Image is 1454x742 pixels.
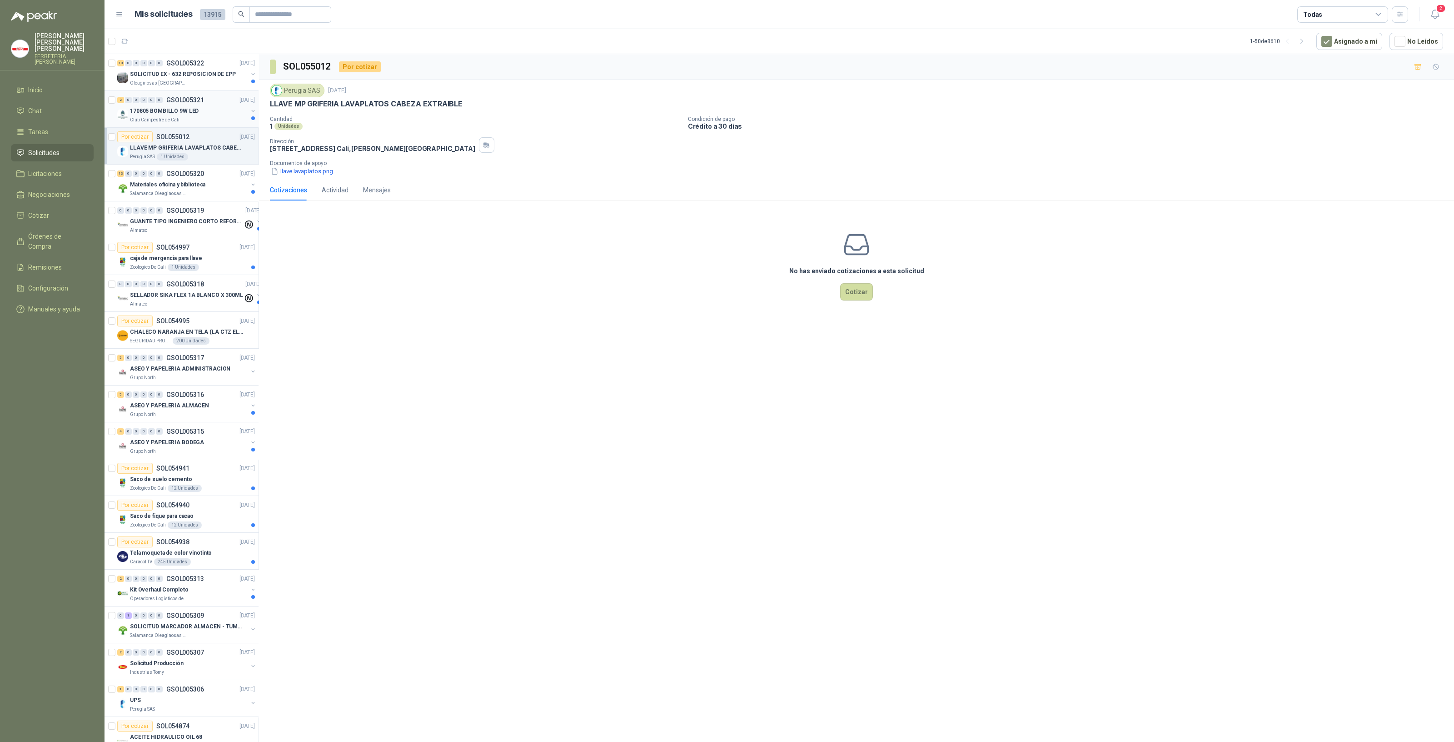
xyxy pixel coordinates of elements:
[117,279,263,308] a: 0 0 0 0 0 0 GSOL005318[DATE] Company LogoSELLADOR SIKA FLEX 1A BLANCO X 300MLAlmatec
[28,283,68,293] span: Configuración
[117,207,124,214] div: 0
[239,354,255,362] p: [DATE]
[11,301,94,318] a: Manuales y ayuda
[130,227,147,234] p: Almatec
[125,60,132,66] div: 0
[156,207,163,214] div: 0
[239,538,255,546] p: [DATE]
[130,254,202,263] p: caja de mergencia para llave
[270,116,681,122] p: Cantidad
[133,576,139,582] div: 0
[117,686,124,692] div: 1
[28,211,49,221] span: Cotizar
[105,128,259,165] a: Por cotizarSOL055012[DATE] Company LogoLLAVE MP GRIFERIA LAVAPLATOS CABEZA EXTRAIBLEPerugia SAS1 ...
[130,733,202,742] p: ACEITE HIDRAULICO OIL 68
[133,60,139,66] div: 0
[117,536,153,547] div: Por cotizar
[239,464,255,473] p: [DATE]
[148,576,155,582] div: 0
[130,475,192,484] p: Saco de suelo cemento
[117,573,257,602] a: 2 0 0 0 0 0 GSOL005313[DATE] Company LogoKit Overhaul CompletoOperadores Logísticos del Caribe
[166,576,204,582] p: GSOL005313
[11,102,94,120] a: Chat
[148,612,155,619] div: 0
[148,207,155,214] div: 0
[130,107,199,115] p: 170805 BOMBILLO 9W LED
[130,696,141,705] p: UPS
[130,374,156,381] p: Grupo North
[133,281,139,287] div: 0
[140,686,147,692] div: 0
[117,404,128,415] img: Company Logo
[245,206,261,215] p: [DATE]
[117,662,128,672] img: Company Logo
[130,485,166,492] p: Zoologico De Cali
[148,281,155,287] div: 0
[125,612,132,619] div: 1
[245,280,261,289] p: [DATE]
[140,576,147,582] div: 0
[105,312,259,349] a: Por cotizarSOL054995[DATE] Company LogoCHALECO NARANJA EN TELA (LA CTZ ELEGIDA DEBE ENVIAR MUESTR...
[166,281,204,287] p: GSOL005318
[156,502,189,508] p: SOL054940
[130,512,194,521] p: Saco de fique para cacao
[105,533,259,570] a: Por cotizarSOL054938[DATE] Company LogoTela moqueta de color vinotintoCaracol TV245 Unidades
[11,40,29,57] img: Company Logo
[156,576,163,582] div: 0
[133,207,139,214] div: 0
[239,59,255,68] p: [DATE]
[156,391,163,398] div: 0
[270,122,273,130] p: 1
[117,72,128,83] img: Company Logo
[270,138,475,145] p: Dirección
[1250,34,1309,49] div: 1 - 50 de 8610
[688,122,1450,130] p: Crédito a 30 días
[28,169,62,179] span: Licitaciones
[166,391,204,398] p: GSOL005316
[148,170,155,177] div: 0
[125,649,132,656] div: 0
[130,365,230,373] p: ASEO Y PAPELERIA ADMINISTRACION
[133,428,139,435] div: 0
[1316,33,1382,50] button: Asignado a mi
[166,612,204,619] p: GSOL005309
[117,647,257,676] a: 2 0 0 0 0 0 GSOL005307[DATE] Company LogoSolicitud ProducciónIndustrias Tomy
[239,391,255,399] p: [DATE]
[133,649,139,656] div: 0
[125,576,132,582] div: 0
[11,165,94,182] a: Licitaciones
[130,669,164,676] p: Industrias Tomy
[130,401,209,410] p: ASEO Y PAPELERIA ALMACEN
[130,190,187,197] p: Salamanca Oleaginosas SAS
[125,207,132,214] div: 0
[156,134,189,140] p: SOL055012
[130,521,166,529] p: Zoologico De Cali
[117,205,263,234] a: 0 0 0 0 0 0 GSOL005319[DATE] Company LogoGUANTE TIPO INGENIERO CORTO REFORZADOAlmatec
[117,576,124,582] div: 2
[688,116,1450,122] p: Condición de pago
[140,355,147,361] div: 0
[28,262,62,272] span: Remisiones
[130,448,156,455] p: Grupo North
[133,612,139,619] div: 0
[28,231,85,251] span: Órdenes de Compra
[270,185,307,195] div: Cotizaciones
[28,304,80,314] span: Manuales y ayuda
[117,612,124,619] div: 0
[130,337,171,345] p: SEGURIDAD PROVISER LTDA
[117,721,153,732] div: Por cotizar
[148,686,155,692] div: 0
[125,391,132,398] div: 0
[117,500,153,511] div: Por cotizar
[239,170,255,178] p: [DATE]
[156,318,189,324] p: SOL054995
[28,190,70,200] span: Negociaciones
[11,228,94,255] a: Órdenes de Compra
[1436,4,1446,13] span: 2
[166,207,204,214] p: GSOL005319
[166,686,204,692] p: GSOL005306
[130,438,204,447] p: ASEO Y PAPELERIA BODEGA
[130,116,179,124] p: Club Campestre de Cali
[156,170,163,177] div: 0
[105,496,259,533] a: Por cotizarSOL054940[DATE] Company LogoSaco de fique para cacaoZoologico De Cali12 Unidades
